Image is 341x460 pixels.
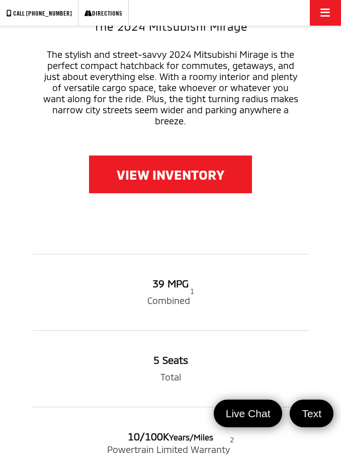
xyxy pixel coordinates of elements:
div: The stylish and street-savvy 2024 Mitsubishi Mirage is the perfect compact hatchback for commutes... [42,49,300,126]
font: Call [13,9,25,17]
div: Combined [32,294,309,308]
div: Powertrain Limited Warranty [32,443,309,456]
a: VIEW INVENTORY [89,156,252,193]
div: 10/100K [32,430,309,443]
a: Text [290,400,333,427]
span: Text [297,407,326,420]
div: 39 MPG [32,277,309,289]
div: 5 Seats [32,354,309,366]
sup: 2 [230,440,234,453]
span: [PHONE_NUMBER] [26,9,72,17]
sup: 1 [190,291,194,304]
div: Total [32,371,309,384]
div: The 2024 Mitsubishi Mirage [42,21,300,32]
span: Years/Miles [169,432,213,442]
a: Directions [78,1,129,26]
span: Live Chat [221,407,276,420]
a: Live Chat [214,400,283,427]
